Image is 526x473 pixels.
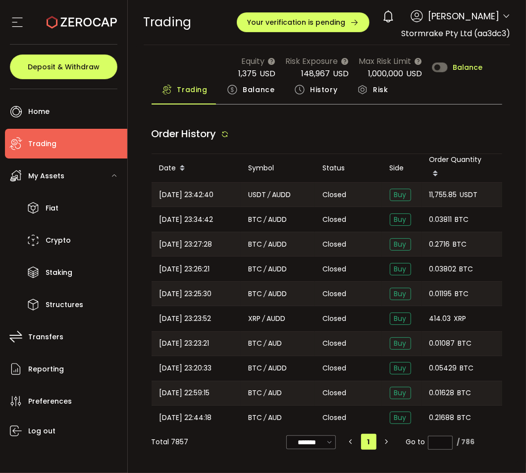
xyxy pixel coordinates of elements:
span: Closed [323,289,347,299]
span: AUDD [268,263,287,275]
span: 0.01087 [429,338,455,349]
span: Structures [46,298,83,312]
span: Trading [144,13,192,31]
span: Buy [390,189,411,201]
span: Buy [390,337,411,350]
span: AUDD [272,189,291,201]
em: / [264,412,267,423]
em: / [264,263,267,275]
span: BTC [249,387,263,399]
span: Closed [323,190,347,200]
span: BTC [455,214,469,225]
span: AUDD [268,239,287,250]
span: [DATE] 23:23:21 [159,338,210,349]
span: Home [28,105,50,119]
span: Balance [243,80,274,100]
span: 0.01628 [429,387,455,399]
div: Order Quantity [421,154,501,182]
em: / [264,214,267,225]
span: Buy [390,263,411,275]
em: / [264,239,267,250]
span: BTC [458,387,472,399]
span: BTC [458,412,472,423]
span: Your verification is pending [247,19,345,26]
div: Symbol [241,162,315,174]
span: 0.05429 [429,363,457,374]
span: 148,967 [301,68,330,79]
div: Status [315,162,382,174]
span: USD [333,68,349,79]
span: 414.03 [429,313,451,324]
span: AUD [268,387,282,399]
span: [DATE] 23:26:21 [159,263,210,275]
span: BTC [455,288,469,300]
div: / 786 [457,437,474,447]
span: Risk Exposure [285,55,338,67]
div: Date [152,160,241,177]
span: Reporting [28,362,64,376]
span: AUDD [267,313,286,324]
span: BTC [460,363,474,374]
span: Preferences [28,394,72,409]
span: Trading [28,137,56,151]
span: [DATE] 22:44:18 [159,412,212,423]
span: USDT [460,189,478,201]
span: Buy [390,238,411,251]
span: Go to [406,435,453,449]
em: / [264,338,267,349]
span: Risk [373,80,388,100]
span: 0.03811 [429,214,452,225]
em: / [268,189,271,201]
span: BTC [458,338,472,349]
span: [DATE] 23:34:42 [159,214,213,225]
span: BTC [249,412,263,423]
span: 0.21688 [429,412,455,423]
span: Closed [323,338,347,349]
span: History [310,80,337,100]
span: Buy [390,362,411,374]
iframe: Chat Widget [476,425,526,473]
span: AUDD [268,288,287,300]
span: Buy [390,387,411,399]
span: USDT [249,189,266,201]
span: Fiat [46,201,58,215]
span: Staking [46,265,72,280]
span: USD [406,68,422,79]
span: BTC [249,338,263,349]
span: BTC [249,263,263,275]
span: Closed [323,413,347,423]
span: BTC [249,288,263,300]
span: Balance [453,64,482,71]
span: Max Risk Limit [359,55,411,67]
span: BTC [453,239,467,250]
span: [DATE] 23:23:52 [159,313,211,324]
span: [DATE] 23:20:33 [159,363,212,374]
span: XRP [454,313,467,324]
span: Trading [177,80,208,100]
button: Your verification is pending [237,12,369,32]
em: / [264,363,267,374]
span: Closed [323,264,347,274]
span: Closed [323,314,347,324]
span: Buy [390,213,411,226]
span: [DATE] 22:59:15 [159,387,210,399]
span: 0.01195 [429,288,452,300]
span: Closed [323,239,347,250]
span: Buy [390,288,411,300]
span: Order History [152,127,216,141]
span: BTC [249,363,263,374]
div: Total 7857 [152,437,189,447]
span: My Assets [28,169,64,183]
span: Buy [390,313,411,325]
button: Deposit & Withdraw [10,54,117,79]
span: [DATE] 23:42:40 [159,189,214,201]
span: USD [260,68,275,79]
span: 0.2716 [429,239,450,250]
span: [PERSON_NAME] [428,9,499,23]
span: Buy [390,412,411,424]
em: / [264,288,267,300]
span: Closed [323,388,347,398]
span: Deposit & Withdraw [28,63,100,70]
span: XRP [249,313,261,324]
span: BTC [249,239,263,250]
